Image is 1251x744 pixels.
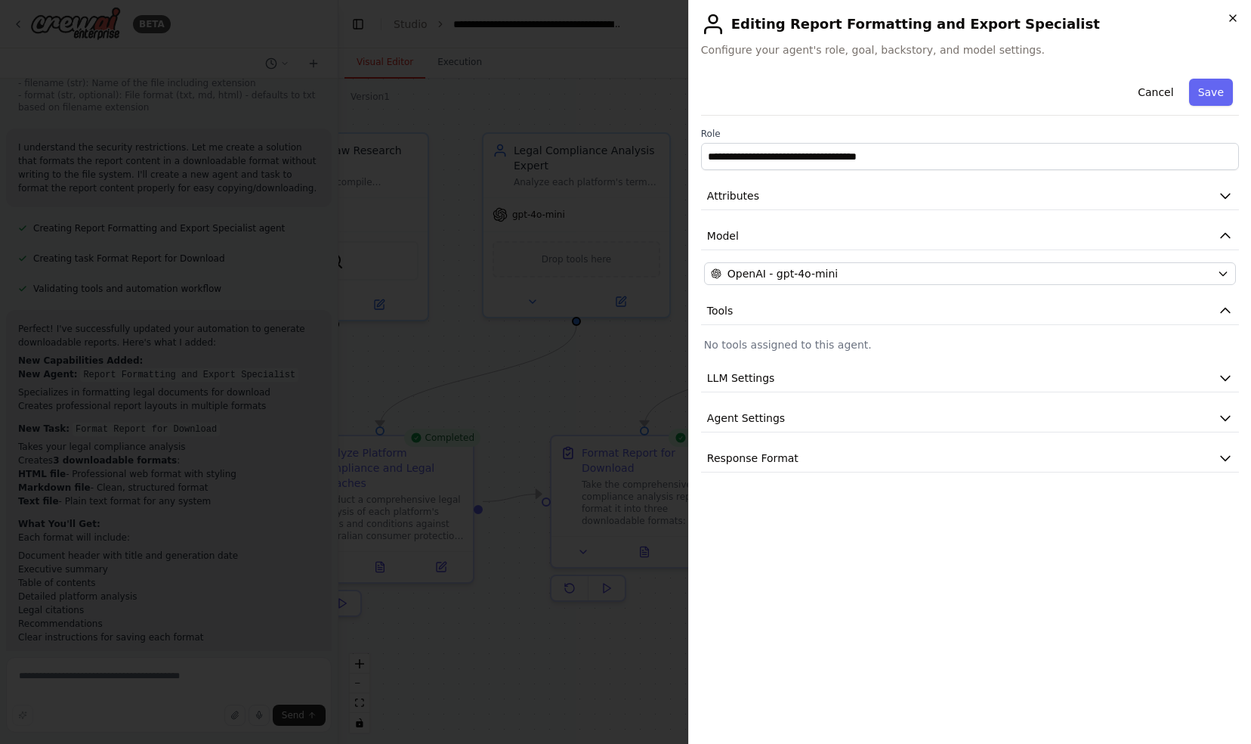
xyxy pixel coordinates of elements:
[701,364,1239,392] button: LLM Settings
[704,337,1236,352] p: No tools assigned to this agent.
[704,262,1236,285] button: OpenAI - gpt-4o-mini
[707,451,798,466] span: Response Format
[701,128,1239,140] label: Role
[701,42,1239,57] span: Configure your agent's role, goal, backstory, and model settings.
[701,297,1239,325] button: Tools
[701,405,1239,432] button: Agent Settings
[701,445,1239,473] button: Response Format
[701,222,1239,250] button: Model
[707,303,734,318] span: Tools
[701,182,1239,210] button: Attributes
[707,228,739,243] span: Model
[727,266,838,281] span: OpenAI - gpt-4o-mini
[701,12,1239,36] h2: Editing Report Formatting and Export Specialist
[707,188,759,203] span: Attributes
[1189,79,1233,106] button: Save
[707,411,785,426] span: Agent Settings
[1129,79,1182,106] button: Cancel
[707,370,775,386] span: LLM Settings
